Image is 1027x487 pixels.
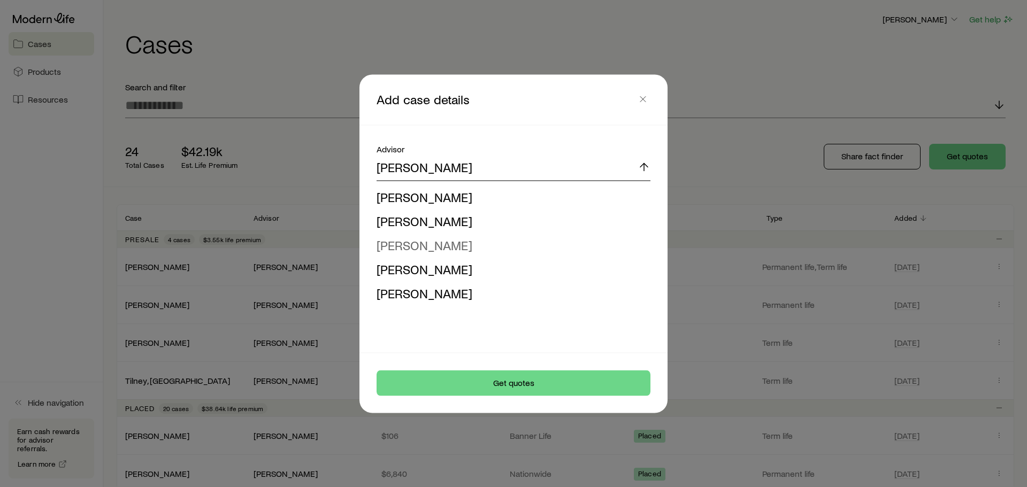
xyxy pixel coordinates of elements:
[377,142,650,155] div: Advisor
[377,370,650,396] button: Get quotes
[377,185,644,209] li: Mary Butler-Aldrich
[377,91,635,107] p: Add case details
[377,189,472,204] span: [PERSON_NAME]
[377,237,472,252] span: [PERSON_NAME]
[377,257,644,281] li: Elizabeth Sampson
[377,209,644,233] li: Eric Howland
[377,160,472,175] p: [PERSON_NAME]
[377,281,644,305] li: Richard West
[377,213,472,228] span: [PERSON_NAME]
[377,285,472,300] span: [PERSON_NAME]
[377,261,472,276] span: [PERSON_NAME]
[377,233,644,257] li: Carl Marchitto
